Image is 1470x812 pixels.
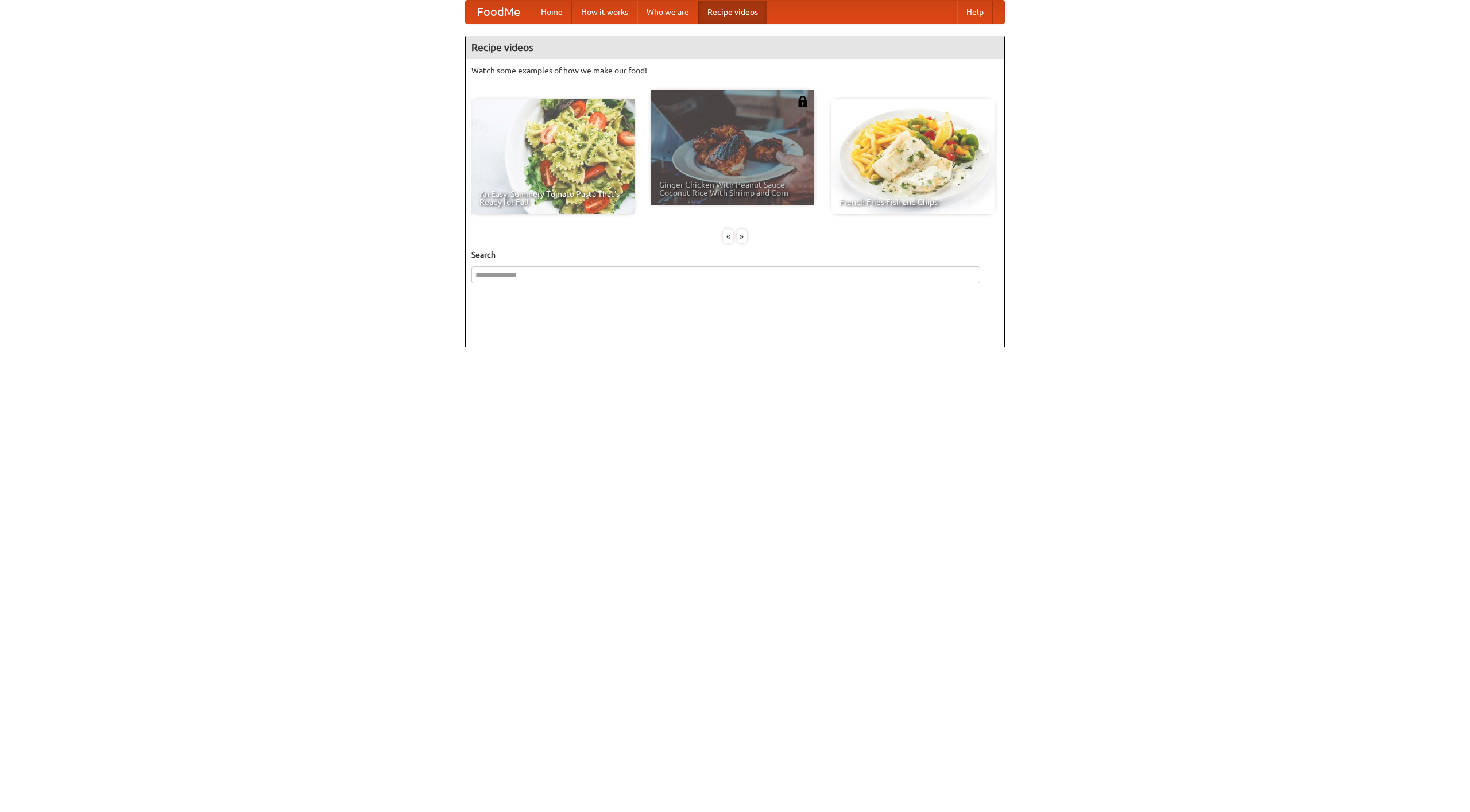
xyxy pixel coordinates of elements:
[723,229,733,243] div: «
[831,99,995,214] a: French Fries Fish and Chips
[471,99,635,214] a: An Easy, Summery Tomato Pasta That's Ready for Fall
[637,1,698,24] a: Who we are
[466,1,532,24] a: FoodMe
[797,96,808,107] img: 483408.png
[471,249,999,261] h5: Search
[466,36,1004,59] h4: Recipe videos
[471,65,999,76] p: Watch some examples of how we make our food!
[479,190,626,206] span: An Easy, Summery Tomato Pasta That's Ready for Fall
[532,1,572,24] a: Home
[840,198,987,206] span: French Fries Fish and Chips
[737,229,747,243] div: »
[957,1,993,24] a: Help
[698,1,767,24] a: Recipe videos
[572,1,637,24] a: How it works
